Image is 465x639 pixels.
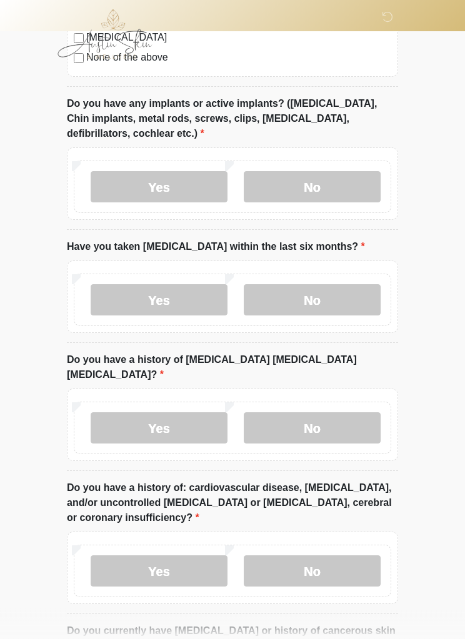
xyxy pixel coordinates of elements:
[91,285,227,316] label: Yes
[244,285,381,316] label: No
[67,240,365,255] label: Have you taken [MEDICAL_DATA] within the last six months?
[54,9,165,59] img: Austin Skin & Wellness Logo
[67,481,398,526] label: Do you have a history of: cardiovascular disease, [MEDICAL_DATA], and/or uncontrolled [MEDICAL_DA...
[91,556,227,587] label: Yes
[244,413,381,444] label: No
[67,97,398,142] label: Do you have any implants or active implants? ([MEDICAL_DATA], Chin implants, metal rods, screws, ...
[244,172,381,203] label: No
[67,353,398,383] label: Do you have a history of [MEDICAL_DATA] [MEDICAL_DATA] [MEDICAL_DATA]?
[91,172,227,203] label: Yes
[244,556,381,587] label: No
[91,413,227,444] label: Yes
